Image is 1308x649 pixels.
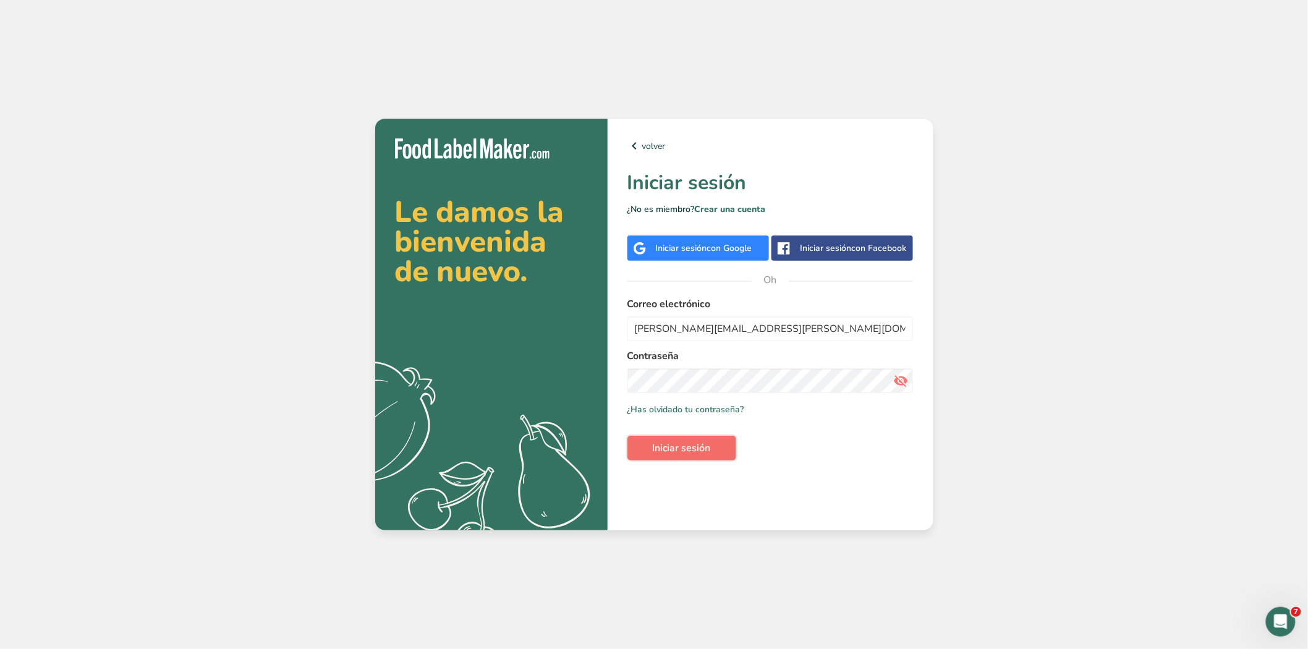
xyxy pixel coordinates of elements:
img: Fabricante de etiquetas para alimentos [395,138,550,159]
iframe: Chat en vivo de Intercom [1266,607,1296,637]
font: con Google [707,242,752,254]
input: Introduce tu correo electrónico [627,316,914,341]
font: ¿No es miembro? [627,203,695,215]
font: Contraseña [627,349,679,363]
a: ¿Has olvidado tu contraseña? [627,403,744,416]
font: Oh [764,273,777,287]
font: Iniciar sesión [653,441,711,455]
font: ¿Has olvidado tu contraseña? [627,404,744,415]
font: volver [642,140,666,152]
a: volver [627,138,914,153]
font: con Facebook [851,242,906,254]
button: Iniciar sesión [627,436,736,460]
font: Correo electrónico [627,297,711,311]
a: Crear una cuenta [695,203,766,215]
font: 7 [1294,608,1299,616]
font: Iniciar sesión [800,242,851,254]
font: Le damos la bienvenida de nuevo. [395,192,564,292]
font: Iniciar sesión [656,242,707,254]
font: Iniciar sesión [627,169,747,196]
